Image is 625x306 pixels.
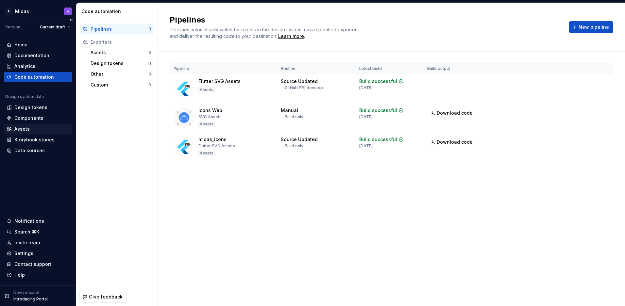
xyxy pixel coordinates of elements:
[14,41,27,48] div: Home
[91,60,148,67] div: Design tokens
[359,107,397,114] div: Build successful
[14,52,49,59] div: Documentation
[40,24,65,30] span: Current draft
[569,21,613,33] button: New pipeline
[14,137,55,143] div: Storybook stories
[4,113,72,123] a: Components
[355,63,423,74] th: Latest build
[14,250,33,257] div: Settings
[91,39,151,45] div: Exporters
[5,8,12,15] div: A
[4,237,72,248] a: Invite team
[198,150,215,156] div: Assets
[423,63,481,74] th: Build output
[277,34,305,39] span: .
[13,290,39,295] p: New release!
[278,33,304,40] a: Learn more
[198,136,227,143] div: midas_icons
[91,49,148,56] div: Assets
[14,218,44,224] div: Notifications
[13,297,48,302] p: Introducing Portal
[4,72,72,82] a: Code automation
[427,107,477,119] a: Download code
[281,85,323,90] div: → GitHub PR develop
[81,8,155,15] div: Code automation
[359,85,373,90] div: [DATE]
[304,85,306,90] span: |
[281,114,303,120] div: → Build only
[14,239,40,246] div: Invite team
[148,61,151,66] div: 11
[170,15,561,25] h2: Pipelines
[89,294,123,300] span: Give feedback
[4,102,72,113] a: Design tokens
[148,26,151,32] div: 3
[14,104,47,111] div: Design tokens
[359,143,373,149] div: [DATE]
[67,15,76,24] button: Collapse sidebar
[281,143,303,149] div: → Build only
[88,80,154,90] button: Custom0
[91,82,148,88] div: Custom
[427,136,477,148] a: Download code
[88,69,154,79] button: Other3
[80,24,154,34] button: Pipelines3
[91,26,148,32] div: Pipelines
[14,229,39,235] div: Search ⌘K
[277,63,355,74] th: Routine
[198,78,241,85] div: Flutter SVG Assets
[88,47,154,58] button: Assets8
[79,291,127,303] button: Give feedback
[91,71,148,77] div: Other
[4,61,72,72] a: Analytics
[4,135,72,145] a: Storybook stories
[198,114,222,120] div: SVG Assets
[198,107,222,114] div: Icons Web
[148,72,151,77] div: 3
[4,248,72,259] a: Settings
[359,78,397,85] div: Build successful
[88,58,154,69] button: Design tokens11
[198,121,215,127] div: Assets
[4,145,72,156] a: Data sources
[148,82,151,88] div: 0
[14,261,51,267] div: Contact support
[14,126,30,132] div: Assets
[5,94,44,99] div: Design system data
[4,259,72,269] button: Contact support
[1,4,75,18] button: AMidasH
[15,8,29,15] div: Midas
[281,107,298,114] div: Manual
[198,87,215,93] div: Assets
[14,147,45,154] div: Data sources
[37,23,73,32] button: Current draft
[437,110,473,116] span: Download code
[4,124,72,134] a: Assets
[4,40,72,50] a: Home
[170,63,277,74] th: Pipeline
[437,139,473,145] span: Download code
[4,216,72,226] button: Notifications
[281,78,318,85] div: Source Updated
[170,27,359,39] span: Pipelines automatically watch for events in the design system, run a specified exporter, and deli...
[359,114,373,120] div: [DATE]
[14,272,25,278] div: Help
[5,24,20,30] div: Version
[14,115,43,121] div: Components
[67,9,69,14] div: H
[4,227,72,237] button: Search ⌘K
[4,50,72,61] a: Documentation
[579,24,609,30] span: New pipeline
[148,50,151,55] div: 8
[4,270,72,280] button: Help
[281,136,318,143] div: Source Updated
[359,136,397,143] div: Build successful
[198,143,235,149] div: Flutter SVG Assets
[14,74,54,80] div: Code automation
